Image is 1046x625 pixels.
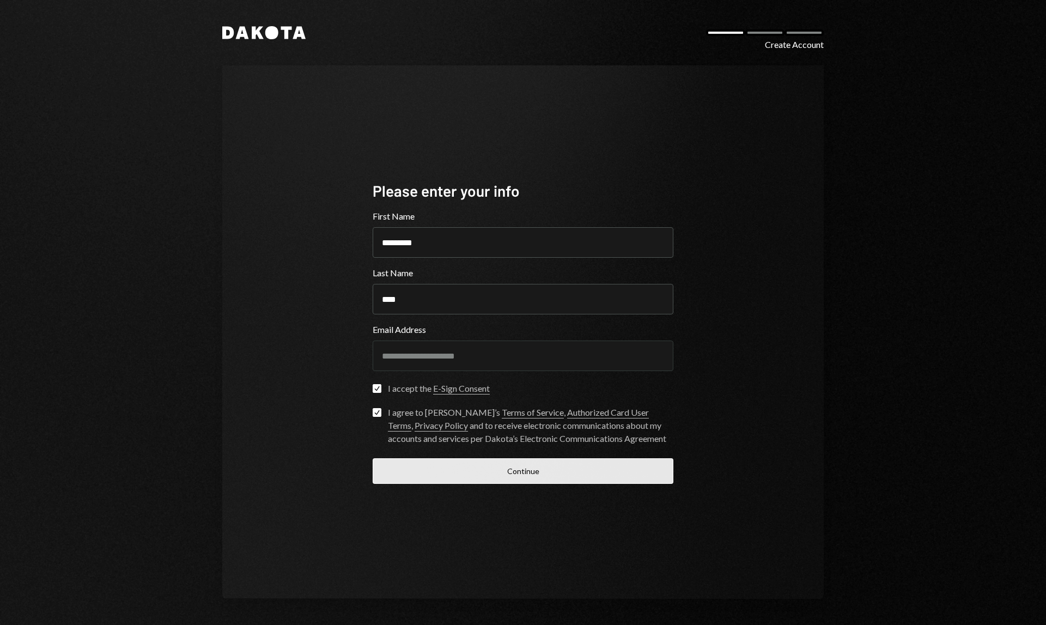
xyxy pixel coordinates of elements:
a: E-Sign Consent [433,383,490,395]
div: I accept the [388,382,490,395]
a: Terms of Service [502,407,564,418]
button: Continue [373,458,673,484]
label: First Name [373,210,673,223]
a: Privacy Policy [415,420,468,432]
a: Authorized Card User Terms [388,407,649,432]
button: I accept the E-Sign Consent [373,384,381,393]
label: Email Address [373,323,673,336]
button: I agree to [PERSON_NAME]’s Terms of Service, Authorized Card User Terms, Privacy Policy and to re... [373,408,381,417]
div: Please enter your info [373,180,673,202]
label: Last Name [373,266,673,280]
div: I agree to [PERSON_NAME]’s , , and to receive electronic communications about my accounts and ser... [388,406,673,445]
div: Create Account [765,38,824,51]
